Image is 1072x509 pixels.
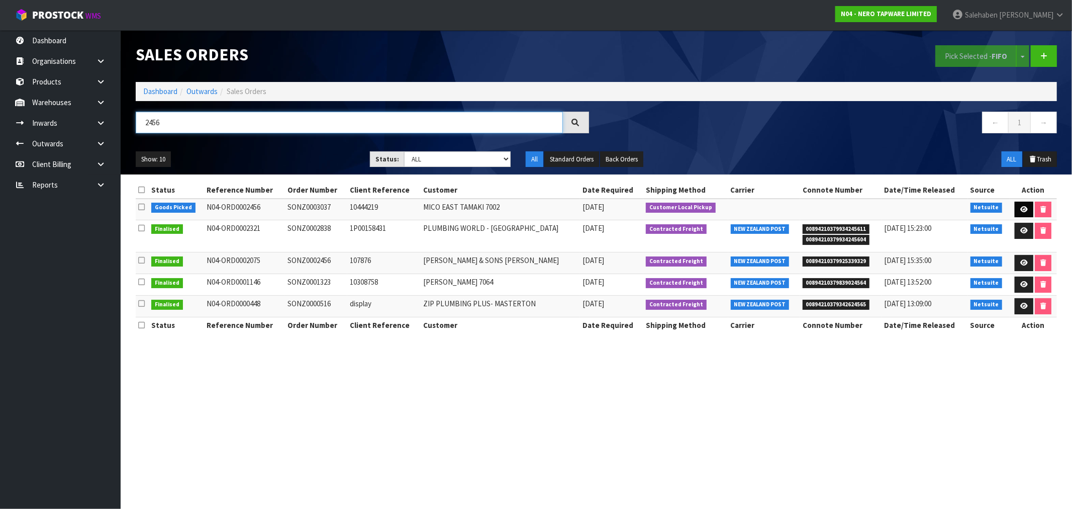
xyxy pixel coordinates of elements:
strong: Status: [375,155,399,163]
button: ALL [1002,151,1022,167]
th: Action [1010,182,1057,198]
span: [DATE] [582,256,604,265]
td: SONZ0000516 [285,296,347,317]
th: Carrier [728,182,800,198]
span: [DATE] [582,277,604,287]
th: Client Reference [347,182,421,198]
strong: N04 - NERO TAPWARE LIMITED [841,10,931,18]
span: Netsuite [970,257,1003,267]
th: Order Number [285,317,347,333]
button: Back Orders [600,151,643,167]
span: 00894210379839024564 [803,278,870,288]
strong: FIFO [992,51,1007,61]
th: Status [149,182,204,198]
button: Standard Orders [544,151,599,167]
td: SONZ0002456 [285,252,347,274]
td: N04-ORD0001146 [205,274,285,296]
span: [DATE] 13:52:00 [884,277,931,287]
span: [PERSON_NAME] [999,10,1053,20]
a: 1 [1008,112,1031,133]
td: N04-ORD0000448 [205,296,285,317]
small: WMS [85,11,101,21]
td: N04-ORD0002321 [205,220,285,252]
button: Trash [1023,151,1057,167]
td: PLUMBING WORLD - [GEOGRAPHIC_DATA] [421,220,580,252]
span: Contracted Freight [646,224,707,234]
span: Customer Local Pickup [646,203,716,213]
span: Goods Picked [151,203,196,213]
th: Customer [421,317,580,333]
span: [DATE] [582,202,604,212]
th: Shipping Method [643,317,728,333]
span: [DATE] [582,299,604,308]
span: [DATE] 15:23:00 [884,223,931,233]
a: N04 - NERO TAPWARE LIMITED [835,6,937,22]
span: 00894210379925339329 [803,257,870,267]
span: NEW ZEALAND POST [731,300,790,310]
span: Netsuite [970,203,1003,213]
span: 00894210379934245611 [803,224,870,234]
span: [DATE] 15:35:00 [884,256,931,265]
th: Reference Number [205,182,285,198]
th: Client Reference [347,317,421,333]
span: [DATE] [582,223,604,233]
td: 107876 [347,252,421,274]
span: [DATE] 13:09:00 [884,299,931,308]
span: Contracted Freight [646,300,707,310]
span: NEW ZEALAND POST [731,224,790,234]
span: Netsuite [970,278,1003,288]
td: SONZ0002838 [285,220,347,252]
th: Status [149,317,204,333]
td: [PERSON_NAME] & SONS [PERSON_NAME] [421,252,580,274]
span: Finalised [151,300,183,310]
a: → [1030,112,1057,133]
span: Netsuite [970,224,1003,234]
td: SONZ0003037 [285,199,347,220]
span: NEW ZEALAND POST [731,278,790,288]
td: SONZ0001323 [285,274,347,296]
nav: Page navigation [604,112,1057,136]
span: Salehaben [965,10,998,20]
td: [PERSON_NAME] 7064 [421,274,580,296]
img: cube-alt.png [15,9,28,21]
button: Show: 10 [136,151,171,167]
th: Date Required [580,317,643,333]
th: Order Number [285,182,347,198]
a: ← [982,112,1009,133]
th: Date Required [580,182,643,198]
a: Dashboard [143,87,177,96]
td: display [347,296,421,317]
th: Reference Number [205,317,285,333]
span: 00894210379342624565 [803,300,870,310]
span: Contracted Freight [646,278,707,288]
span: Finalised [151,278,183,288]
a: Outwards [186,87,218,96]
button: All [526,151,543,167]
td: N04-ORD0002075 [205,252,285,274]
td: 10308758 [347,274,421,296]
span: ProStock [32,9,83,22]
th: Connote Number [800,317,882,333]
th: Source [968,182,1010,198]
th: Source [968,317,1010,333]
td: 10444219 [347,199,421,220]
th: Carrier [728,317,800,333]
th: Customer [421,182,580,198]
th: Shipping Method [643,182,728,198]
th: Action [1010,317,1057,333]
h1: Sales Orders [136,45,589,64]
td: N04-ORD0002456 [205,199,285,220]
td: 1P00158431 [347,220,421,252]
span: Contracted Freight [646,257,707,267]
span: Finalised [151,224,183,234]
button: Pick Selected -FIFO [935,45,1017,67]
th: Date/Time Released [882,317,967,333]
th: Connote Number [800,182,882,198]
span: NEW ZEALAND POST [731,257,790,267]
span: Finalised [151,257,183,267]
td: MICO EAST TAMAKI 7002 [421,199,580,220]
input: Search sales orders [136,112,563,133]
span: 00894210379934245604 [803,235,870,245]
td: ZIP PLUMBING PLUS- MASTERTON [421,296,580,317]
span: Netsuite [970,300,1003,310]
